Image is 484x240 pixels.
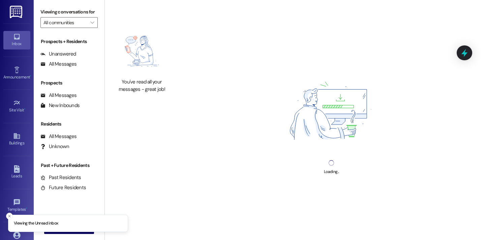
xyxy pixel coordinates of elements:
[34,38,104,45] div: Prospects + Residents
[3,97,30,115] a: Site Visit •
[40,184,86,191] div: Future Residents
[6,213,13,219] button: Close toast
[10,6,24,18] img: ResiDesk Logo
[30,74,31,78] span: •
[3,31,30,49] a: Inbox
[3,130,30,148] a: Buildings
[40,133,77,140] div: All Messages
[3,197,30,215] a: Templates •
[43,17,87,28] input: All communities
[324,168,339,175] div: Loading...
[40,102,80,109] div: New Inbounds
[40,61,77,68] div: All Messages
[90,20,94,25] i: 
[26,206,27,211] span: •
[40,92,77,99] div: All Messages
[34,162,104,169] div: Past + Future Residents
[24,107,25,111] span: •
[14,220,58,227] p: Viewing the Unread inbox
[40,7,98,17] label: Viewing conversations for
[34,121,104,128] div: Residents
[40,143,69,150] div: Unknown
[40,50,76,58] div: Unanswered
[112,27,172,75] img: empty-state
[112,78,172,93] div: You've read all your messages - great job!
[3,163,30,181] a: Leads
[34,79,104,87] div: Prospects
[40,174,81,181] div: Past Residents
